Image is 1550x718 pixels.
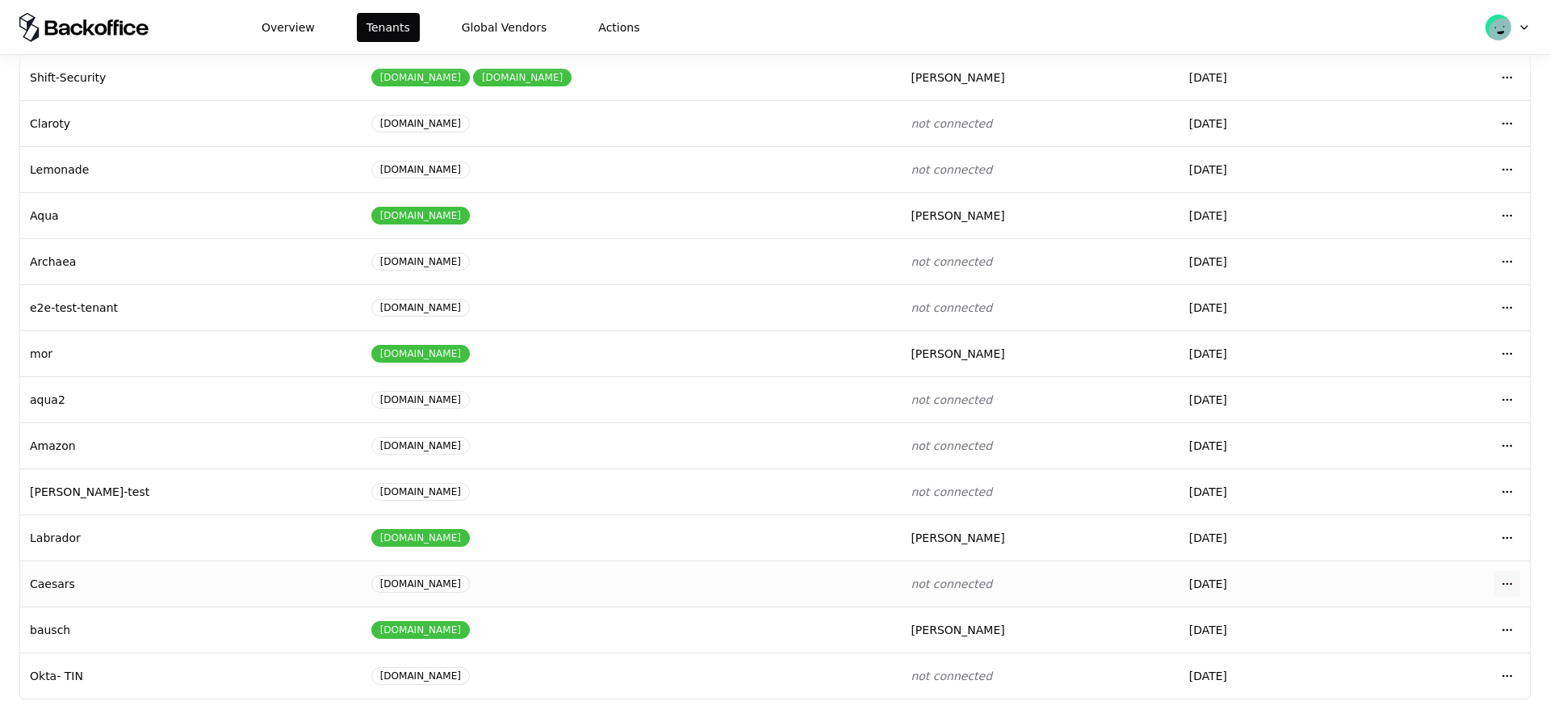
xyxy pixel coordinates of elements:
td: aqua2 [20,376,362,422]
button: Global Vendors [452,13,557,42]
td: mor [20,330,362,376]
td: [DATE] [1179,146,1373,192]
span: not connected [911,670,992,682]
td: [DATE] [1179,514,1373,561]
td: Amazon [20,422,362,468]
td: [DATE] [1179,468,1373,514]
div: [DOMAIN_NAME] [371,115,470,132]
div: [DOMAIN_NAME] [473,69,572,86]
td: [DATE] [1179,100,1373,146]
div: [DOMAIN_NAME] [371,299,470,317]
button: Overview [252,13,325,42]
td: Aqua [20,192,362,238]
td: [DATE] [1179,330,1373,376]
td: [DATE] [1179,192,1373,238]
td: [DATE] [1179,238,1373,284]
td: Okta- TIN [20,653,362,699]
span: [PERSON_NAME] [911,347,1004,360]
td: e2e-test-tenant [20,284,362,330]
td: Lemonade [20,146,362,192]
span: [PERSON_NAME] [911,531,1004,544]
td: [DATE] [1179,422,1373,468]
div: [DOMAIN_NAME] [371,391,470,409]
td: bausch [20,607,362,653]
div: [DOMAIN_NAME] [371,437,470,455]
td: Claroty [20,100,362,146]
div: [DOMAIN_NAME] [371,207,470,225]
td: [DATE] [1179,284,1373,330]
span: not connected [911,163,992,176]
span: [PERSON_NAME] [911,624,1004,636]
span: [PERSON_NAME] [911,71,1004,84]
button: Actions [589,13,649,42]
div: [DOMAIN_NAME] [371,69,470,86]
div: [DOMAIN_NAME] [371,161,470,178]
td: Archaea [20,238,362,284]
div: [DOMAIN_NAME] [371,253,470,271]
div: [DOMAIN_NAME] [371,621,470,639]
td: [DATE] [1179,54,1373,100]
span: not connected [911,393,992,406]
td: Labrador [20,514,362,561]
div: [DOMAIN_NAME] [371,575,470,593]
div: [DOMAIN_NAME] [371,345,470,363]
div: [DOMAIN_NAME] [371,667,470,685]
div: [DOMAIN_NAME] [371,529,470,547]
span: not connected [911,301,992,314]
span: not connected [911,117,992,130]
td: [PERSON_NAME]-test [20,468,362,514]
td: [DATE] [1179,376,1373,422]
span: not connected [911,255,992,268]
span: [PERSON_NAME] [911,209,1004,222]
div: [DOMAIN_NAME] [371,483,470,501]
span: not connected [911,439,992,452]
td: [DATE] [1179,653,1373,699]
td: Shift-Security [20,54,362,100]
td: Caesars [20,561,362,607]
td: [DATE] [1179,561,1373,607]
td: [DATE] [1179,607,1373,653]
button: Tenants [357,13,420,42]
span: not connected [911,577,992,590]
span: not connected [911,485,992,498]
